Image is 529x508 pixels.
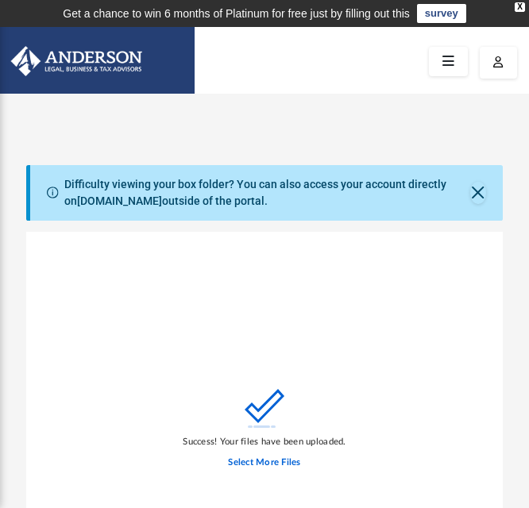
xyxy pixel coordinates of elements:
[63,4,410,23] div: Get a chance to win 6 months of Platinum for free just by filling out this
[417,4,466,23] a: survey
[64,176,471,210] div: Difficulty viewing your box folder? You can also access your account directly on outside of the p...
[228,456,300,470] label: Select More Files
[77,194,162,207] a: [DOMAIN_NAME]
[515,2,525,12] div: close
[470,182,485,204] button: Close
[183,435,346,449] div: Success! Your files have been uploaded.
